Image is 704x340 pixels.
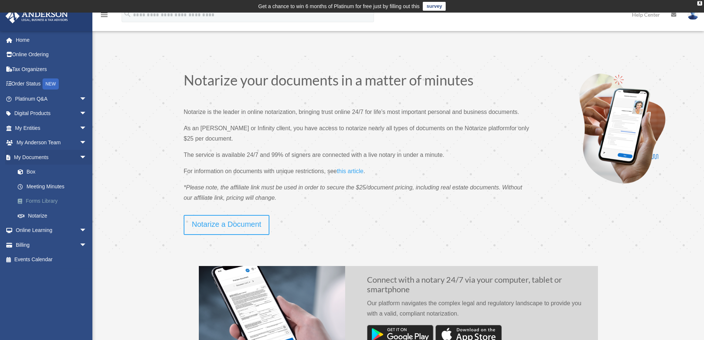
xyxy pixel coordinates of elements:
[258,2,420,11] div: Get a chance to win 6 months of Platinum for free just by filling out this
[337,168,363,178] a: this article
[10,194,98,209] a: Forms Library
[367,298,586,325] p: Our platform navigates the complex legal and regulatory landscape to provide you with a valid, co...
[184,109,519,115] span: Notarize is the leader in online notarization, bringing trust online 24/7 for life’s most importa...
[79,135,94,151] span: arrow_drop_down
[184,125,529,142] span: for only $25 per document.
[184,73,532,91] h1: Notarize your documents in a matter of minutes
[337,168,363,174] span: this article
[79,121,94,136] span: arrow_drop_down
[5,121,98,135] a: My Entitiesarrow_drop_down
[5,62,98,77] a: Tax Organizers
[42,78,59,90] div: NEW
[10,208,94,223] a: Notarize
[5,135,98,150] a: My Anderson Teamarrow_drop_down
[5,77,98,92] a: Order StatusNEW
[10,179,98,194] a: Meeting Minutes
[184,168,337,174] span: For information on documents with unique restrictions, see
[5,47,98,62] a: Online Ordering
[79,150,94,165] span: arrow_drop_down
[184,152,444,158] span: The service is available 24/7 and 99% of signers are connected with a live notary in under a minute.
[367,275,586,298] h2: Connect with a notary 24/7 via your computer, tablet or smartphone
[79,106,94,121] span: arrow_drop_down
[184,125,510,131] span: As an [PERSON_NAME] or Infinity client, you have access to notarize nearly all types of documents...
[123,10,132,18] i: search
[3,9,70,23] img: Anderson Advisors Platinum Portal
[79,223,94,238] span: arrow_drop_down
[5,238,98,252] a: Billingarrow_drop_down
[184,184,522,201] span: *Please note, the affiliate link must be used in order to secure the $25/document pricing, includ...
[687,9,698,20] img: User Pic
[79,91,94,107] span: arrow_drop_down
[5,252,98,267] a: Events Calendar
[5,150,98,165] a: My Documentsarrow_drop_down
[184,215,269,235] a: Notarize a Document
[100,10,109,19] i: menu
[10,165,98,179] a: Box
[5,33,98,47] a: Home
[363,168,365,174] span: .
[100,13,109,19] a: menu
[5,223,98,238] a: Online Learningarrow_drop_down
[423,2,446,11] a: survey
[577,73,668,184] img: Notarize-hero
[5,91,98,106] a: Platinum Q&Aarrow_drop_down
[79,238,94,253] span: arrow_drop_down
[697,1,702,6] div: close
[5,106,98,121] a: Digital Productsarrow_drop_down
